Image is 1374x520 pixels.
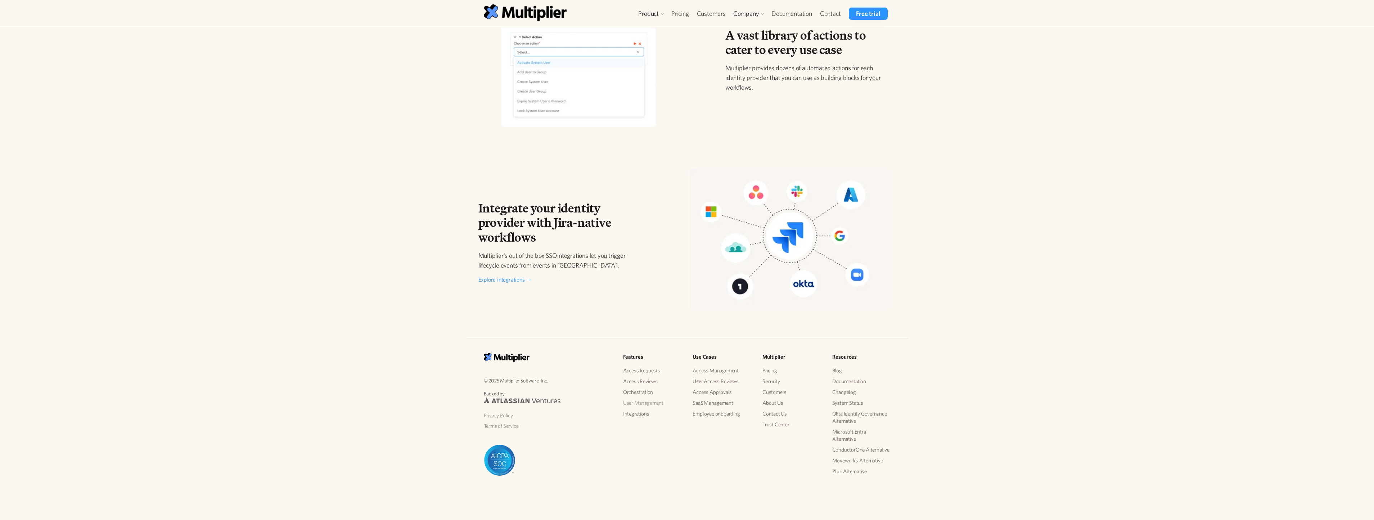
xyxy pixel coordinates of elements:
a: Integrations [623,408,681,419]
h5: Features [623,353,681,361]
a: Access Management [693,365,751,376]
p: Backed by [484,390,612,398]
h2: A vast library of actions to cater to every use case [725,28,890,58]
a: Moveworks Alternative [832,455,891,466]
p: © 2025 Multiplier Software, Inc. [484,376,612,385]
a: Microsoft Entra Alternative [832,426,891,444]
a: Free trial [849,8,887,20]
a: Access Requests [623,365,681,376]
a: Privacy Policy [484,410,612,421]
p: Multiplier provides dozens of automated actions for each identity provider that you can use as bu... [725,63,890,92]
div: Company [730,8,768,20]
h2: Integrate your identity provider with Jira-native workflows [478,201,643,245]
h5: Multiplier [762,353,821,361]
a: Contact Us [762,408,821,419]
a: Security [762,376,821,387]
h5: Use Cases [693,353,751,361]
a: Customers [693,8,730,20]
a: Access Reviews [623,376,681,387]
div: Company [733,9,759,18]
a: Blog [832,365,891,376]
a: Okta Identity Governance Alternative [832,408,891,426]
a: Changelog [832,387,891,398]
a: Customers [762,387,821,398]
a: User Management [623,398,681,408]
a: Pricing [762,365,821,376]
a: Zluri Alternative [832,466,891,477]
a: Pricing [667,8,693,20]
a: Trust Center [762,419,821,430]
a: Explore integrations → [478,276,532,283]
a: ConductorOne Alternative [832,444,891,455]
div: Product [638,9,659,18]
a: User Access Reviews [693,376,751,387]
h5: Resources [832,353,891,361]
div: Product [635,8,667,20]
a: Orchestration [623,387,681,398]
a: Documentation [767,8,816,20]
a: System Status [832,398,891,408]
a: Contact [816,8,845,20]
a: Access Approvals [693,387,751,398]
a: Employee onboarding [693,408,751,419]
a: Documentation [832,376,891,387]
a: Terms of Service [484,421,612,431]
p: Multiplier's out of the box SSO integrations let you trigger lifecycle events from events in [GEO... [478,251,643,270]
a: SaaS Management [693,398,751,408]
a: About Us [762,398,821,408]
